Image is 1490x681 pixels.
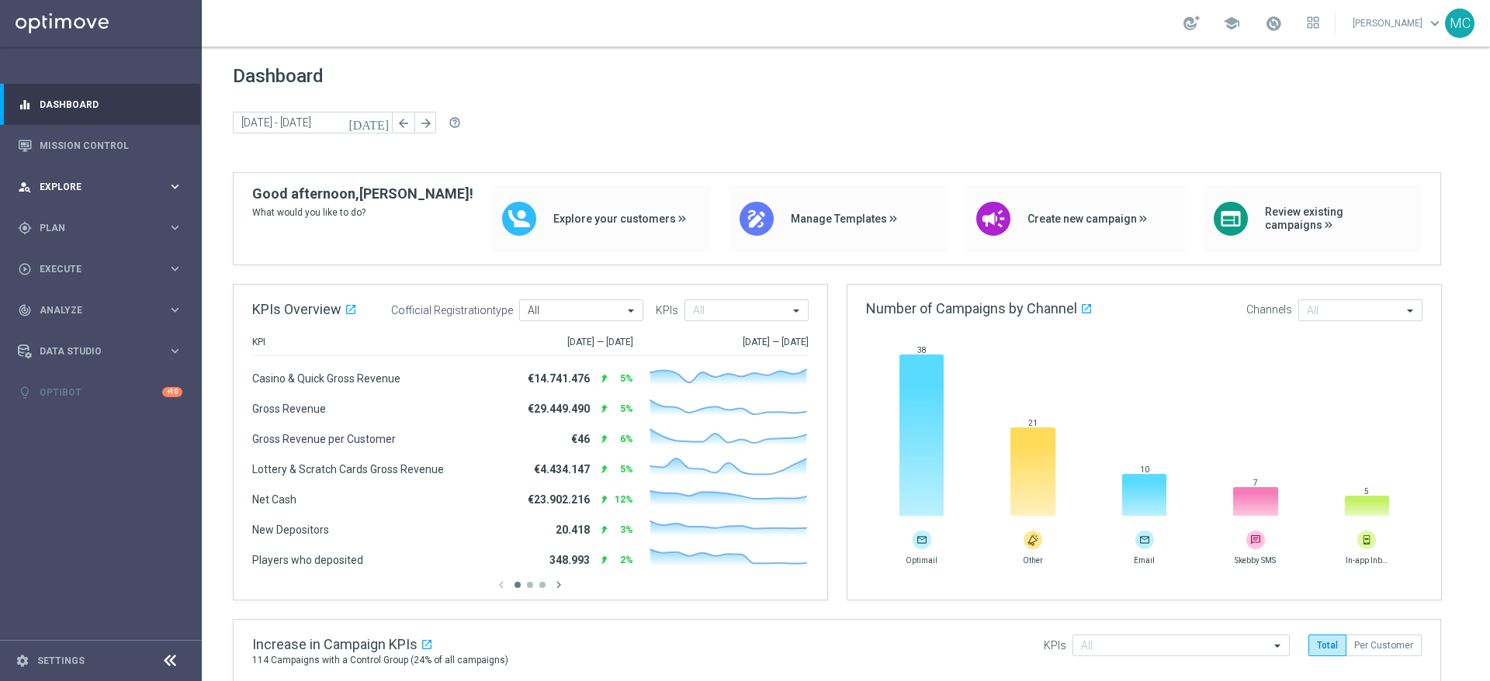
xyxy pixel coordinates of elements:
[18,303,32,317] i: track_changes
[18,84,182,125] div: Dashboard
[40,223,168,233] span: Plan
[40,264,168,274] span: Execute
[40,182,168,192] span: Explore
[17,222,183,234] button: gps_fixed Plan keyboard_arrow_right
[18,221,32,235] i: gps_fixed
[40,372,162,413] a: Optibot
[168,179,182,194] i: keyboard_arrow_right
[18,303,168,317] div: Analyze
[168,344,182,358] i: keyboard_arrow_right
[17,345,183,358] button: Data Studio keyboard_arrow_right
[1223,15,1240,32] span: school
[18,98,32,112] i: equalizer
[17,140,183,152] button: Mission Control
[168,261,182,276] i: keyboard_arrow_right
[18,221,168,235] div: Plan
[18,125,182,166] div: Mission Control
[1351,12,1445,35] a: [PERSON_NAME]keyboard_arrow_down
[168,220,182,235] i: keyboard_arrow_right
[18,344,168,358] div: Data Studio
[17,386,183,399] button: lightbulb Optibot +10
[162,387,182,397] div: +10
[18,180,168,194] div: Explore
[40,347,168,356] span: Data Studio
[37,656,85,665] a: Settings
[40,306,168,315] span: Analyze
[18,385,32,399] i: lightbulb
[18,262,168,276] div: Execute
[40,125,182,166] a: Mission Control
[17,99,183,111] button: equalizer Dashboard
[168,302,182,317] i: keyboard_arrow_right
[40,84,182,125] a: Dashboard
[1426,15,1443,32] span: keyboard_arrow_down
[1445,9,1474,38] div: MC
[17,181,183,193] button: person_search Explore keyboard_arrow_right
[17,263,183,275] button: play_circle_outline Execute keyboard_arrow_right
[18,262,32,276] i: play_circle_outline
[18,372,182,413] div: Optibot
[18,180,32,194] i: person_search
[16,654,29,668] i: settings
[17,304,183,316] button: track_changes Analyze keyboard_arrow_right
